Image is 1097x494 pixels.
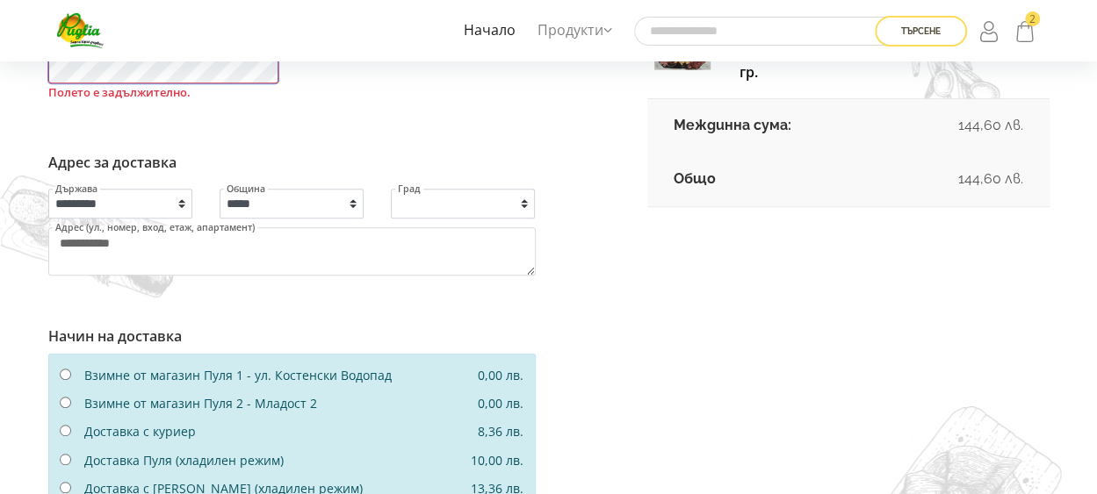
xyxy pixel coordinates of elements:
[60,397,71,408] input: Взимне от магазин Пуля 2 - Младост 2 0,00 лв.
[875,16,967,47] button: Търсене
[465,394,537,413] div: 0,00 лв.
[634,17,898,46] input: Търсене в сайта
[48,154,536,171] h6: Адрес за доставка
[533,11,617,51] a: Продукти
[647,99,889,153] td: Междинна сума:
[740,18,892,82] a: Плато с деликатесни колбаси и сирена 750 гр.
[60,454,71,465] input: Доставка Пуля (хладилен режим) 10,00 лв.
[84,366,465,385] div: Взимне от магазин Пуля 1 - ул. Костенски Водопад
[60,482,71,493] input: Доставка с [PERSON_NAME] (хладилен режим) 13,36 лв.
[1010,14,1040,47] a: 2
[84,394,465,413] div: Взимне от магазин Пуля 2 - Младост 2
[458,451,537,470] div: 10,00 лв.
[54,223,256,233] label: Адрес (ул., номер, вход, етаж, апартамент)
[226,184,266,194] label: Община
[397,184,422,194] label: Град
[889,99,1050,153] td: 144,60 лв.
[647,153,889,206] td: Общо
[84,422,465,441] div: Доставка с куриер
[459,11,520,51] a: Начало
[84,451,458,470] div: Доставка Пуля (хладилен режим)
[465,366,537,385] div: 0,00 лв.
[889,153,1050,206] td: 144,60 лв.
[48,328,536,345] h6: Начин на доставка
[60,425,71,436] input: Доставка с куриер 8,36 лв.
[465,422,537,441] div: 8,36 лв.
[60,369,71,380] input: Взимне от магазин Пуля 1 - ул. Костенски Водопад 0,00 лв.
[48,87,279,98] label: Полето е задължително.
[1025,11,1040,26] span: 2
[976,14,1006,47] a: Login
[54,184,98,194] label: Държава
